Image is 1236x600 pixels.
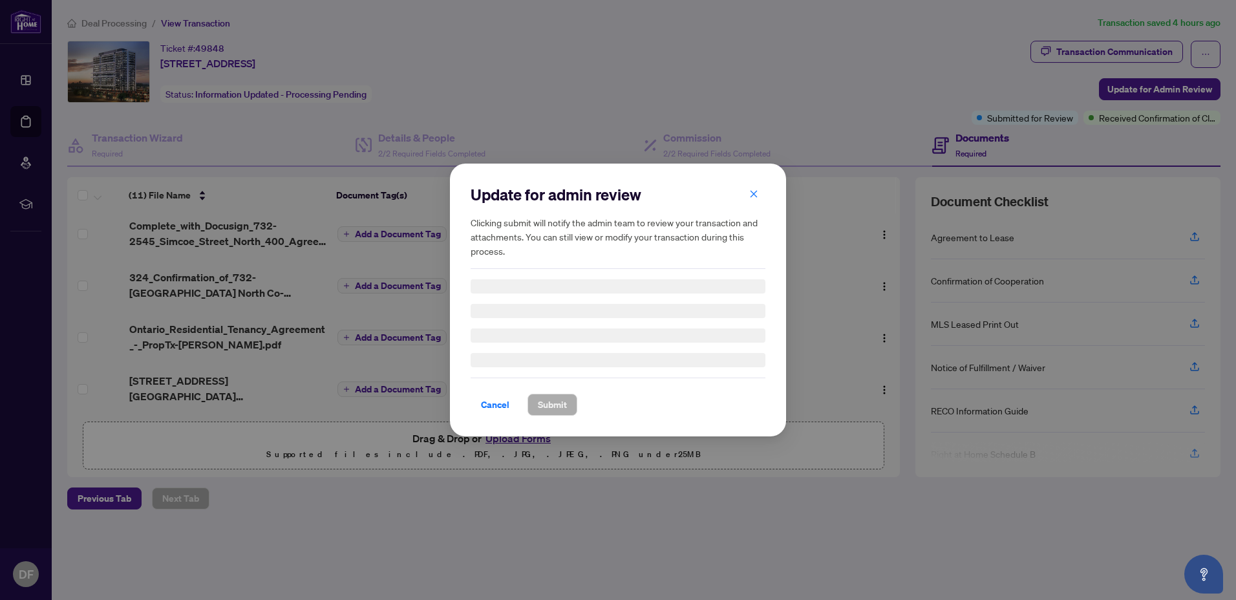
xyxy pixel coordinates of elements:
[749,189,758,198] span: close
[471,215,765,258] h5: Clicking submit will notify the admin team to review your transaction and attachments. You can st...
[471,184,765,205] h2: Update for admin review
[527,394,577,416] button: Submit
[1184,555,1223,594] button: Open asap
[471,394,520,416] button: Cancel
[481,394,509,415] span: Cancel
